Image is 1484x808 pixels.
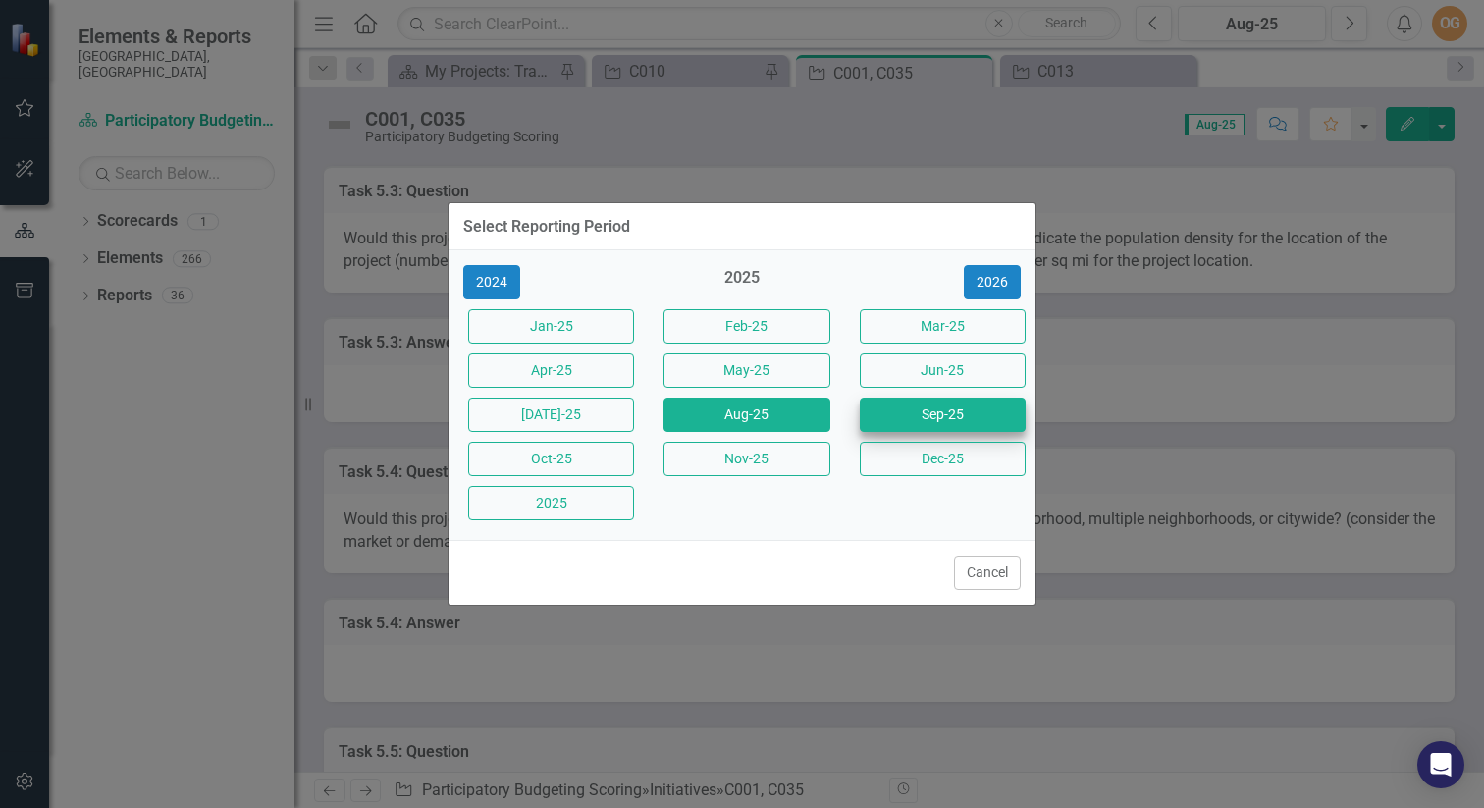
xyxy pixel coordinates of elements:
button: Feb-25 [663,309,829,344]
div: 2025 [659,267,824,299]
button: 2026 [964,265,1021,299]
div: Select Reporting Period [463,218,630,236]
button: Jun-25 [860,353,1026,388]
button: Cancel [954,556,1021,590]
button: 2024 [463,265,520,299]
button: Mar-25 [860,309,1026,344]
button: Sep-25 [860,398,1026,432]
button: 2025 [468,486,634,520]
button: Jan-25 [468,309,634,344]
button: [DATE]-25 [468,398,634,432]
button: Aug-25 [663,398,829,432]
button: Apr-25 [468,353,634,388]
button: Oct-25 [468,442,634,476]
button: May-25 [663,353,829,388]
button: Nov-25 [663,442,829,476]
button: Dec-25 [860,442,1026,476]
div: Open Intercom Messenger [1417,741,1464,788]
